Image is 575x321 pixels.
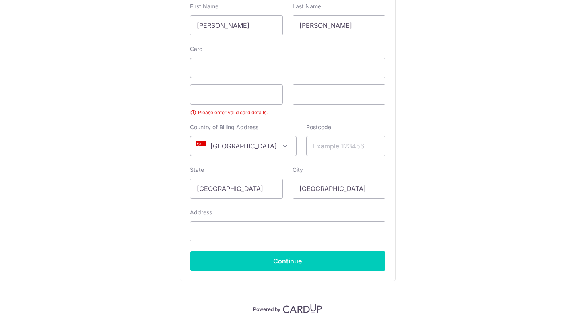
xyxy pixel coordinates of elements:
label: Country of Billing Address [190,123,258,131]
img: CardUp [283,304,322,313]
iframe: Secure card security code input frame [299,90,379,99]
span: Singapore [190,136,297,156]
iframe: Secure card number input frame [197,63,379,73]
small: Please enter valid card details. [190,109,385,117]
label: Address [190,208,212,216]
iframe: Secure card expiration date input frame [197,90,276,99]
label: Card [190,45,203,53]
input: Example 123456 [306,136,385,156]
label: Last Name [293,2,321,10]
input: Continue [190,251,385,271]
span: Singapore [190,136,296,156]
label: First Name [190,2,218,10]
label: City [293,166,303,174]
p: Powered by [253,305,280,313]
label: Postcode [306,123,331,131]
label: State [190,166,204,174]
